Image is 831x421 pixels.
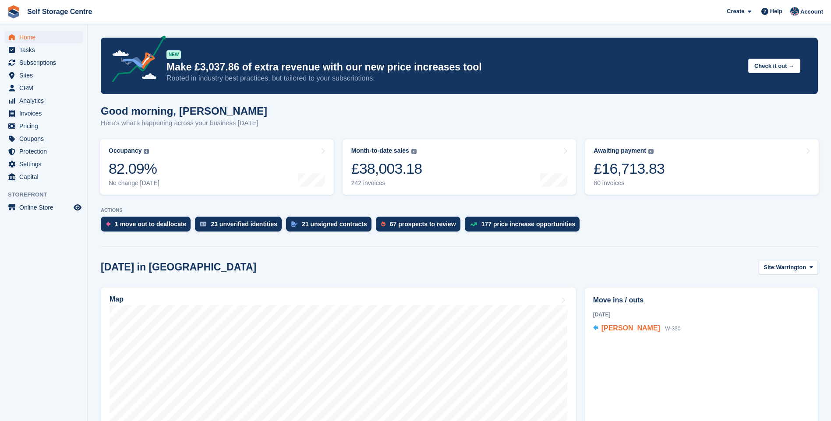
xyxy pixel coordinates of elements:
[4,120,83,132] a: menu
[291,221,297,227] img: contract_signature_icon-13c848040528278c33f63329250d36e43548de30e8caae1d1a13099fd9432cc5.svg
[101,207,818,213] p: ACTIONS
[19,69,72,81] span: Sites
[665,326,680,332] span: W-330
[8,190,87,199] span: Storefront
[105,35,166,85] img: price-adjustments-announcement-icon-8257ccfd72463d97f412b2fc003d46551f7dbcb40ab6d574587a9cd5c0d94...
[4,56,83,69] a: menu
[593,295,810,305] h2: Move ins / outs
[727,7,744,16] span: Create
[109,179,159,187] div: No change [DATE]
[19,120,72,132] span: Pricing
[790,7,799,16] img: Clair Cole
[19,82,72,94] span: CRM
[470,222,477,226] img: price_increase_opportunities-93ffe204e8149a01c8c9dc8f82e8f89637d9d84a8eef4429ea346261dce0b2c0.svg
[351,160,422,178] div: £38,003.18
[19,107,72,119] span: Invoices
[109,160,159,178] div: 82.09%
[585,139,819,195] a: Awaiting payment £16,713.83 80 invoices
[4,69,83,81] a: menu
[4,145,83,158] a: menu
[4,171,83,183] a: menu
[465,217,584,236] a: 177 price increase opportunities
[110,295,124,303] h2: Map
[594,147,646,154] div: Awaiting payment
[72,202,83,213] a: Preview store
[4,107,83,119] a: menu
[4,133,83,145] a: menu
[211,221,277,228] div: 23 unverified identities
[411,149,417,154] img: icon-info-grey-7440780725fd019a000dd9b08b2336e03edf1995a4989e88bcd33f0948082b44.svg
[101,261,256,273] h2: [DATE] in [GEOGRAPHIC_DATA]
[166,74,741,83] p: Rooted in industry best practices, but tailored to your subscriptions.
[390,221,456,228] div: 67 prospects to review
[286,217,376,236] a: 21 unsigned contracts
[19,31,72,43] span: Home
[4,95,83,107] a: menu
[101,105,267,117] h1: Good morning, [PERSON_NAME]
[19,95,72,107] span: Analytics
[19,201,72,214] span: Online Store
[770,7,782,16] span: Help
[109,147,141,154] div: Occupancy
[594,179,665,187] div: 80 invoices
[648,149,654,154] img: icon-info-grey-7440780725fd019a000dd9b08b2336e03edf1995a4989e88bcd33f0948082b44.svg
[376,217,465,236] a: 67 prospects to review
[593,311,810,319] div: [DATE]
[166,61,741,74] p: Make £3,037.86 of extra revenue with our new price increases tool
[24,4,95,19] a: Self Storage Centre
[7,5,20,18] img: stora-icon-8386f47178a22dfd0bd8f6a31ec36ba5ce8667c1dd55bd0f319d3a0aa187defe.svg
[302,221,367,228] div: 21 unsigned contracts
[351,179,422,187] div: 242 invoices
[4,82,83,94] a: menu
[200,221,206,227] img: verify_identity-adf6edd0f0f0b5bbfe63781bf79b02c33cf7c696d77639b501bdc392416b5a36.svg
[343,139,576,195] a: Month-to-date sales £38,003.18 242 invoices
[100,139,334,195] a: Occupancy 82.09% No change [DATE]
[4,31,83,43] a: menu
[594,160,665,178] div: £16,713.83
[19,133,72,145] span: Coupons
[19,56,72,69] span: Subscriptions
[481,221,576,228] div: 177 price increase opportunities
[144,149,149,154] img: icon-info-grey-7440780725fd019a000dd9b08b2336e03edf1995a4989e88bcd33f0948082b44.svg
[4,44,83,56] a: menu
[166,50,181,59] div: NEW
[351,147,409,154] div: Month-to-date sales
[19,44,72,56] span: Tasks
[19,158,72,170] span: Settings
[776,263,806,272] span: Warrington
[4,158,83,170] a: menu
[115,221,186,228] div: 1 move out to deallocate
[106,221,110,227] img: move_outs_to_deallocate_icon-f764333ba52eb49d3ac5e1228854f67142a1ed5810a6f6cc68b1a99e826820c5.svg
[101,118,267,128] p: Here's what's happening across your business [DATE]
[19,145,72,158] span: Protection
[19,171,72,183] span: Capital
[593,323,681,334] a: [PERSON_NAME] W-330
[195,217,286,236] a: 23 unverified identities
[759,260,818,274] button: Site: Warrington
[101,217,195,236] a: 1 move out to deallocate
[381,221,385,227] img: prospect-51fa495bee0391a8d652442698ab0144808aea92771e9ea1ae160a38d050c398.svg
[764,263,776,272] span: Site:
[601,324,660,332] span: [PERSON_NAME]
[4,201,83,214] a: menu
[748,59,800,73] button: Check it out →
[800,7,823,16] span: Account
